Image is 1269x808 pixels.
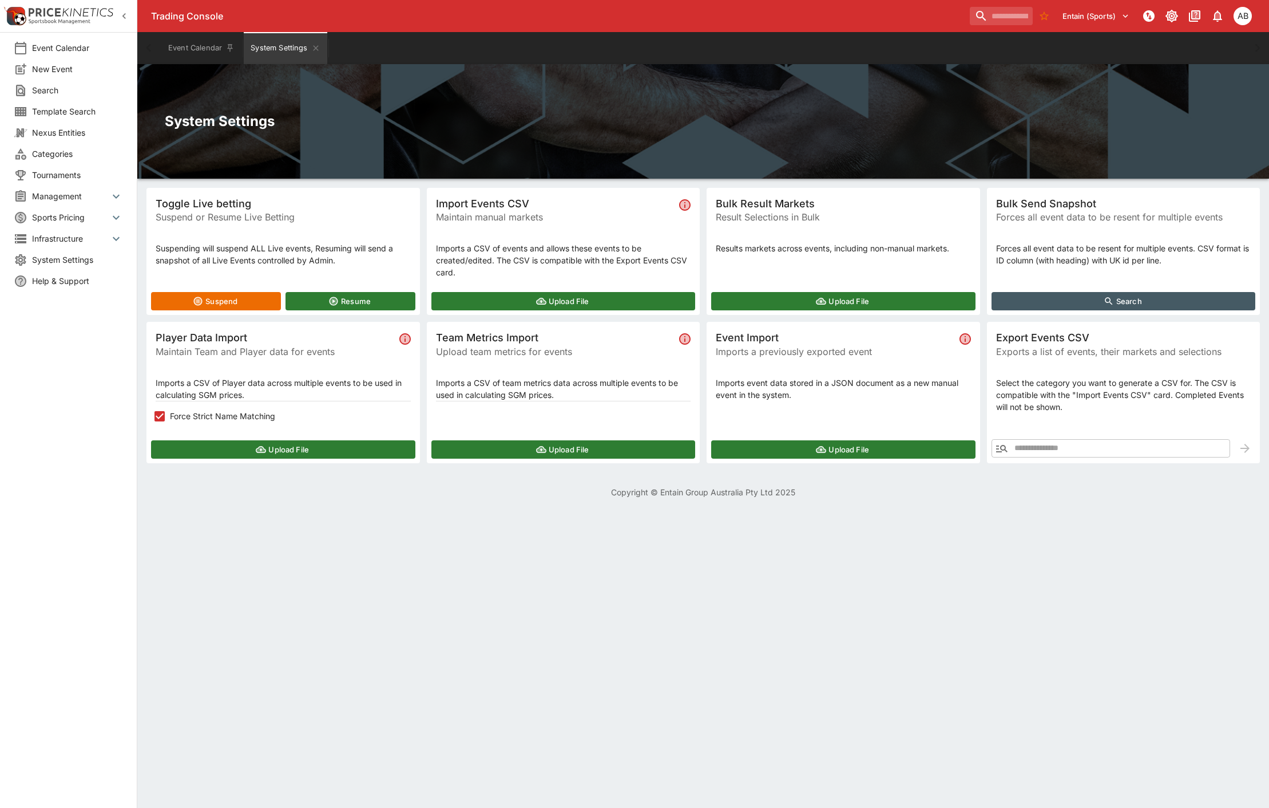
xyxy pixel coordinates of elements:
[711,440,975,459] button: Upload File
[1035,7,1053,25] button: No Bookmarks
[151,292,281,310] button: Suspend
[32,63,123,75] span: New Event
[32,105,123,117] span: Template Search
[32,169,123,181] span: Tournaments
[29,19,90,24] img: Sportsbook Management
[151,440,415,459] button: Upload File
[1234,7,1252,25] div: Alex Bothe
[436,197,675,210] span: Import Events CSV
[436,345,675,358] span: Upload team metrics for events
[170,410,275,422] span: Force Strict Name Matching
[32,148,123,160] span: Categories
[32,232,109,245] span: Infrastructure
[716,210,971,224] span: Result Selections in Bulk
[156,377,411,401] p: Imports a CSV of Player data across multiple events to be used in calculating SGM prices.
[996,197,1251,210] span: Bulk Send Snapshot
[436,242,691,278] p: Imports a CSV of events and allows these events to be created/edited. The CSV is compatible with ...
[151,10,965,22] div: Trading Console
[1056,7,1136,25] button: Select Tenant
[716,331,955,344] span: Event Import
[32,84,123,96] span: Search
[436,331,675,344] span: Team Metrics Import
[285,292,415,310] button: Resume
[996,345,1251,358] span: Exports a list of events, their markets and selections
[165,112,1242,130] h2: System Settings
[161,32,241,64] button: Event Calendar
[32,275,123,287] span: Help & Support
[156,345,395,358] span: Maintain Team and Player data for events
[1139,6,1159,26] button: NOT Connected to PK
[996,377,1251,413] p: Select the category you want to generate a CSV for. The CSV is compatible with the "Import Events...
[32,254,123,266] span: System Settings
[716,242,971,254] p: Results markets across events, including non-manual markets.
[431,440,696,459] button: Upload File
[996,210,1251,224] span: Forces all event data to be resent for multiple events
[32,190,109,202] span: Management
[156,197,411,210] span: Toggle Live betting
[156,242,411,266] p: Suspending will suspend ALL Live events, Resuming will send a snapshot of all Live Events control...
[156,331,395,344] span: Player Data Import
[1207,6,1228,26] button: Notifications
[156,210,411,224] span: Suspend or Resume Live Betting
[711,292,975,310] button: Upload File
[3,5,26,27] img: PriceKinetics Logo
[996,331,1251,344] span: Export Events CSV
[970,7,1033,25] input: search
[992,292,1256,310] button: Search
[436,377,691,401] p: Imports a CSV of team metrics data across multiple events to be used in calculating SGM prices.
[436,210,675,224] span: Maintain manual markets
[716,345,955,358] span: Imports a previously exported event
[716,197,971,210] span: Bulk Result Markets
[32,127,123,139] span: Nexus Entities
[32,42,123,54] span: Event Calendar
[32,211,109,223] span: Sports Pricing
[244,32,327,64] button: System Settings
[29,8,113,17] img: PriceKinetics
[996,242,1251,266] p: Forces all event data to be resent for multiple events. CSV format is ID column (with heading) wi...
[716,377,971,401] p: Imports event data stored in a JSON document as a new manual event in the system.
[1230,3,1255,29] button: Alex Bothe
[431,292,696,310] button: Upload File
[1184,6,1205,26] button: Documentation
[137,486,1269,498] p: Copyright © Entain Group Australia Pty Ltd 2025
[1161,6,1182,26] button: Toggle light/dark mode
